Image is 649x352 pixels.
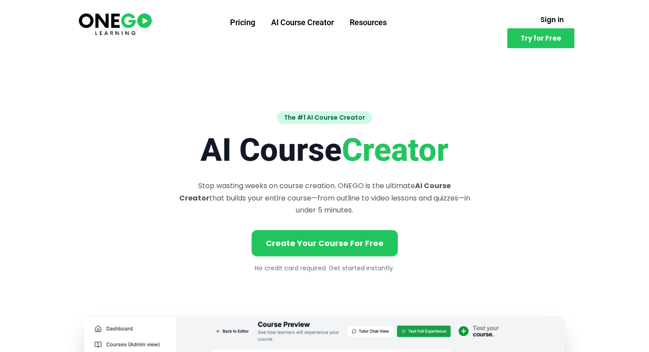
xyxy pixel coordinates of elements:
[176,180,473,216] p: Stop wasting weeks on course creation. ONEGO is the ultimate that builds your entire course—from ...
[521,35,561,42] span: Try for Free
[342,11,395,34] a: Resources
[530,11,574,28] a: Sign in
[507,28,574,48] a: Try for Free
[179,181,451,203] strong: AI Course Creator
[252,230,398,256] a: Create Your Course For Free
[222,11,263,34] a: Pricing
[263,11,342,34] a: AI Course Creator
[277,111,372,124] span: The #1 AI Course Creator
[84,263,565,274] p: No credit card required. Get started instantly.
[540,16,564,23] span: Sign in
[84,131,565,169] h1: AI Course
[342,131,449,169] span: Creator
